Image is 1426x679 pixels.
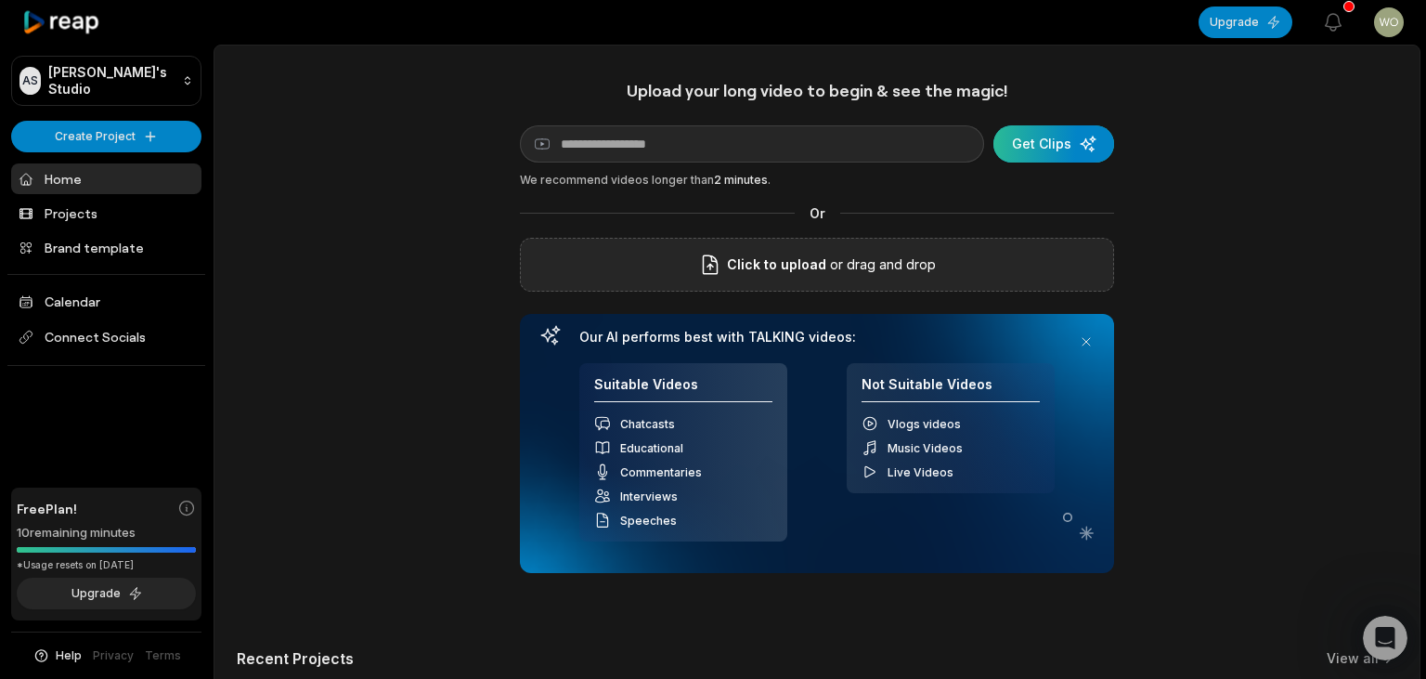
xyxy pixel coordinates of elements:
a: Brand template [11,232,201,263]
a: Calendar [11,286,201,317]
p: Hi [PERSON_NAME] 👋 [37,132,334,195]
span: Help [56,647,82,664]
div: Changelog [38,452,311,472]
button: Upgrade [17,578,196,609]
h3: Our AI performs best with TALKING videos: [579,329,1055,346]
span: You’ll get replies here and in your email: ✉️ [EMAIL_ADDRESS][DOMAIN_NAME] Our usual reply time 🕒... [83,294,873,309]
img: Profile image for Sam [38,294,75,331]
a: Terms [145,647,181,664]
span: Free Plan! [17,499,77,518]
p: or drag and drop [826,254,936,276]
div: We typically reply in under 10 minutes [38,392,310,411]
div: Profile image for SamYou’ll get replies here and in your email: ✉️ [EMAIL_ADDRESS][DOMAIN_NAME] O... [19,278,352,346]
div: • 15m ago [116,312,181,332]
p: [PERSON_NAME]'s Studio [48,64,175,98]
span: Chatcasts [620,417,675,431]
h4: Not Suitable Videos [862,376,1040,403]
iframe: Intercom live chat [1363,616,1407,660]
button: Upgrade [1199,7,1292,38]
span: Messages [247,555,311,568]
span: Connect Socials [11,320,201,354]
a: Home [11,163,201,194]
div: We recommend videos longer than . [520,172,1114,189]
p: How can we help? [37,195,334,227]
span: Music Videos [888,441,963,455]
div: AS [19,67,41,95]
button: Create Project [11,121,201,152]
button: Help [32,647,82,664]
img: Profile image for Sam [37,30,74,67]
button: Messages [186,508,371,582]
a: Projects [11,198,201,229]
span: Educational [620,441,683,455]
a: View all [1327,649,1379,668]
a: Changelog [27,445,344,479]
span: Vlogs videos [888,417,961,431]
div: 10 remaining minutes [17,524,196,542]
span: Or [795,203,840,223]
div: Recent messageProfile image for SamYou’ll get replies here and in your email: ✉️ [EMAIL_ADDRESS][... [19,250,353,347]
div: Close [319,30,353,63]
h2: Recent Projects [237,649,354,668]
span: 2 minutes [714,173,768,187]
span: Interviews [620,490,678,503]
h1: Upload your long video to begin & see the magic! [520,80,1114,101]
span: Live Videos [888,465,953,479]
div: Send us a messageWe typically reply in under 10 minutes [19,357,353,427]
span: Commentaries [620,465,702,479]
span: Click to upload [727,254,826,276]
div: reap [83,312,112,332]
div: Recent message [38,266,333,285]
span: Home [71,555,113,568]
div: *Usage resets on [DATE] [17,558,196,572]
button: Get Clips [993,125,1114,163]
h4: Suitable Videos [594,376,772,403]
span: Speeches [620,514,677,528]
div: Send us a message [38,372,310,392]
a: Privacy [93,647,134,664]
